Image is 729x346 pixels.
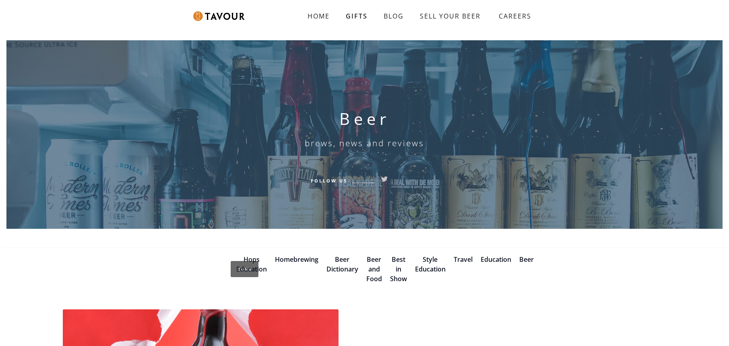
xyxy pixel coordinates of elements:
a: Beer Dictionary [326,255,358,273]
a: Home [231,261,258,277]
a: SELL YOUR BEER [412,8,489,24]
strong: CAREERS [499,8,531,24]
strong: HOME [308,12,330,21]
a: HOME [299,8,338,24]
a: Style Education [415,255,446,273]
a: Homebrewing [275,255,318,264]
a: Hops Education [236,255,267,273]
h1: Beer [339,109,390,128]
a: Best in Show [390,255,407,283]
a: CAREERS [489,5,537,27]
a: Beer and Food [366,255,382,283]
a: Education [481,255,511,264]
a: BLOG [376,8,412,24]
h6: brews, news and reviews [305,138,424,148]
a: Travel [454,255,473,264]
h6: Follow Us [311,177,347,184]
a: Beer [519,255,534,264]
a: GIFTS [338,8,376,24]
